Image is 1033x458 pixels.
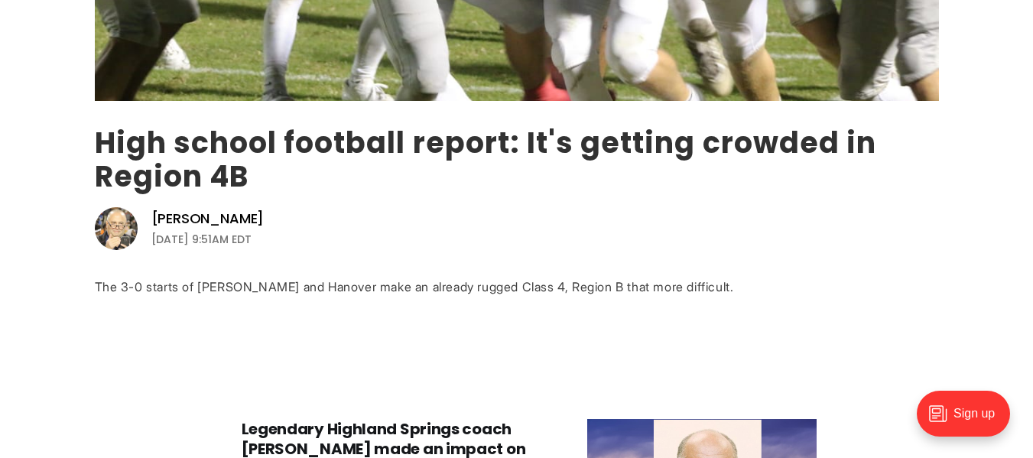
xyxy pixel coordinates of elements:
[95,279,939,295] div: The 3-0 starts of [PERSON_NAME] and Hanover make an already rugged Class 4, Region B that more di...
[151,210,265,228] a: [PERSON_NAME]
[95,122,877,197] a: High school football report: It's getting crowded in Region 4B
[151,230,252,248] time: [DATE] 9:51AM EDT
[904,383,1033,458] iframe: portal-trigger
[95,207,138,250] img: Rob Witham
